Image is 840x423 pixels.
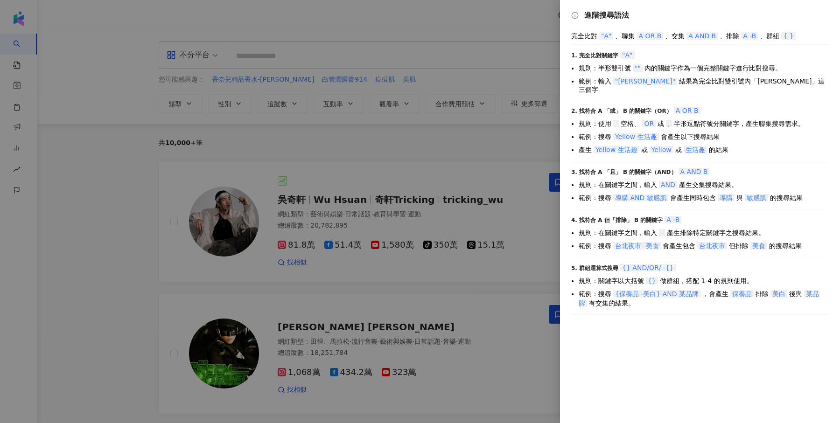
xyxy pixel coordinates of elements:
div: 5. 群組運算式搜尋 [571,263,829,272]
li: 規則：使用 空格、 或 半形逗點符號分關鍵字，產生聯集搜尋需求。 [579,119,829,128]
li: 範例：輸入 結果為完全比對雙引號內「[PERSON_NAME]」這三個字 [579,76,829,93]
span: Yellow 生活趣 [613,133,659,140]
span: "A" [599,32,613,40]
span: 導購 AND 敏感肌 [613,194,668,201]
span: { } [781,32,795,40]
span: 導購 [718,194,735,201]
div: 4. 找符合 A 但「排除」 B 的關鍵字 [571,215,829,224]
span: 美食 [750,242,767,250]
span: {} [646,277,658,284]
span: 保養品 [730,290,754,298]
li: 產生 或 或 的結果 [579,145,829,154]
span: A AND B [686,32,718,40]
li: 規則：在關鍵字之間，輸入 產生排除特定關鍵字之搜尋結果。 [579,228,829,237]
span: A OR B [674,107,700,114]
span: A OR B [637,32,663,40]
li: 範例：搜尋 會產生包含 但排除 的搜尋結果 [579,241,829,250]
span: 美白 [770,290,787,298]
span: A -B [741,32,758,40]
div: 進階搜尋語法 [571,11,829,20]
span: - [659,229,665,236]
span: A -B [665,216,681,223]
span: , [666,120,672,127]
li: 範例：搜尋 會產生以下搜尋結果 [579,132,829,141]
span: Yellow [650,146,673,153]
div: 完全比對 、聯集 、交集 、排除 、群組 [571,31,829,41]
span: {} AND/OR/ -{} [620,264,676,271]
span: OR [642,120,656,127]
span: "" [633,64,643,72]
span: AND [659,181,677,188]
div: 2. 找符合 A 「或」 B 的關鍵字（OR） [571,106,829,115]
li: 規則：關鍵字以大括號 做群組，搭配 1-4 的規則使用。 [579,276,829,285]
div: 3. 找符合 A 「且」 B 的關鍵字（AND） [571,167,829,176]
li: 規則：在關鍵字之間，輸入 產生交集搜尋結果。 [579,180,829,189]
span: "[PERSON_NAME]" [613,77,677,85]
span: {保養品 -美白} AND 某品牌 [613,290,700,298]
span: "A" [620,51,634,59]
span: 生活趣 [684,146,707,153]
span: Yellow 生活趣 [594,146,639,153]
li: 範例：搜尋 ，會產生 排除 後與 有交集的結果。 [579,289,829,308]
span: A AND B [679,168,710,175]
div: 1. 完全比對關鍵字 [571,50,829,60]
span: 台北夜市 -美食 [613,242,661,250]
li: 範例：搜尋 會產生同時包含 與 的搜尋結果 [579,193,829,202]
span: 敏感肌 [745,194,768,201]
li: 規則：半形雙引號 內的關鍵字作為一個完整關鍵字進行比對搜尋。 [579,63,829,73]
span: 台北夜市 [697,242,727,250]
